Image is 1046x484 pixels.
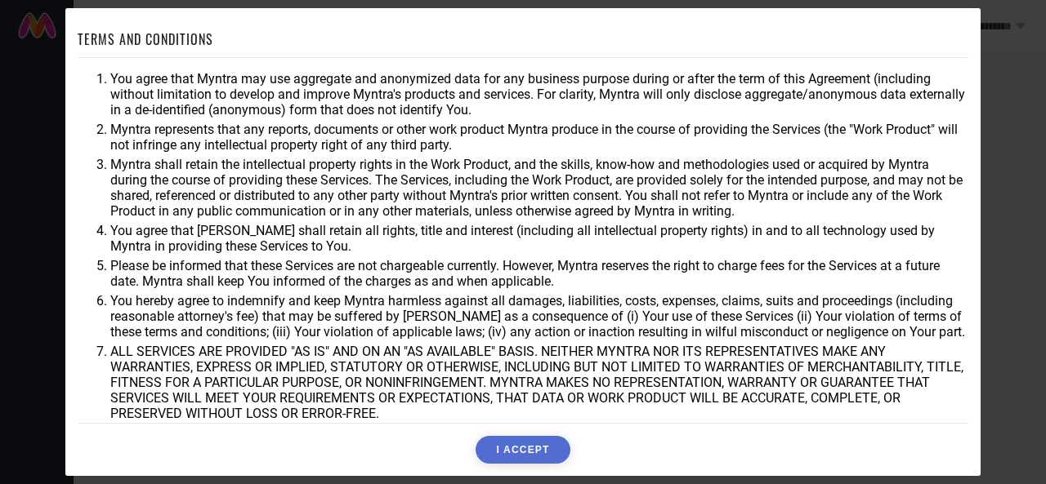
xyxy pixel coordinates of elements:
[110,344,968,421] li: ALL SERVICES ARE PROVIDED "AS IS" AND ON AN "AS AVAILABLE" BASIS. NEITHER MYNTRA NOR ITS REPRESEN...
[476,436,570,464] button: I ACCEPT
[110,157,968,219] li: Myntra shall retain the intellectual property rights in the Work Product, and the skills, know-ho...
[110,71,968,118] li: You agree that Myntra may use aggregate and anonymized data for any business purpose during or af...
[78,29,213,49] h1: TERMS AND CONDITIONS
[110,223,968,254] li: You agree that [PERSON_NAME] shall retain all rights, title and interest (including all intellect...
[110,258,968,289] li: Please be informed that these Services are not chargeable currently. However, Myntra reserves the...
[110,293,968,340] li: You hereby agree to indemnify and keep Myntra harmless against all damages, liabilities, costs, e...
[110,122,968,153] li: Myntra represents that any reports, documents or other work product Myntra produce in the course ...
